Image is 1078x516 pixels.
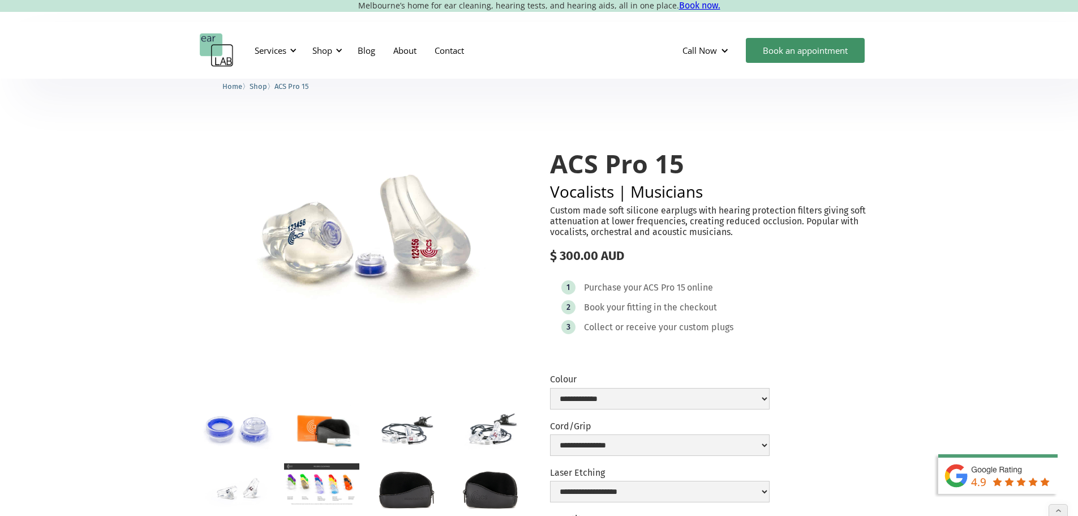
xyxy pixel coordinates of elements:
[200,127,529,353] img: ACS Pro 15
[312,45,332,56] div: Shop
[274,82,309,91] span: ACS Pro 15
[453,404,528,454] a: open lightbox
[222,82,242,91] span: Home
[284,463,359,506] a: open lightbox
[584,302,717,313] div: Book your fitting in the checkout
[643,282,685,293] div: ACS Pro 15
[550,421,770,432] label: Cord/Grip
[566,303,570,312] div: 2
[682,45,717,56] div: Call Now
[222,80,250,92] li: 〉
[584,322,733,333] div: Collect or receive your custom plugs
[349,34,384,67] a: Blog
[550,150,879,178] h1: ACS Pro 15
[306,33,346,67] div: Shop
[453,463,528,513] a: open lightbox
[550,205,879,238] p: Custom made soft silicone earplugs with hearing protection filters giving soft attenuation at low...
[274,80,309,91] a: ACS Pro 15
[250,80,267,91] a: Shop
[250,82,267,91] span: Shop
[426,34,473,67] a: Contact
[566,323,570,331] div: 3
[255,45,286,56] div: Services
[584,282,642,293] div: Purchase your
[250,80,274,92] li: 〉
[673,33,740,67] div: Call Now
[200,33,234,67] a: home
[200,127,529,353] a: open lightbox
[222,80,242,91] a: Home
[566,283,570,292] div: 1
[550,374,770,385] label: Colour
[550,184,879,199] h2: Vocalists | Musicians
[550,467,770,478] label: Laser Etching
[200,404,275,454] a: open lightbox
[200,463,275,513] a: open lightbox
[248,33,300,67] div: Services
[368,404,444,454] a: open lightbox
[284,404,359,455] a: open lightbox
[687,282,713,293] div: online
[368,463,444,513] a: open lightbox
[384,34,426,67] a: About
[550,249,879,263] div: $ 300.00 AUD
[746,38,865,63] a: Book an appointment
